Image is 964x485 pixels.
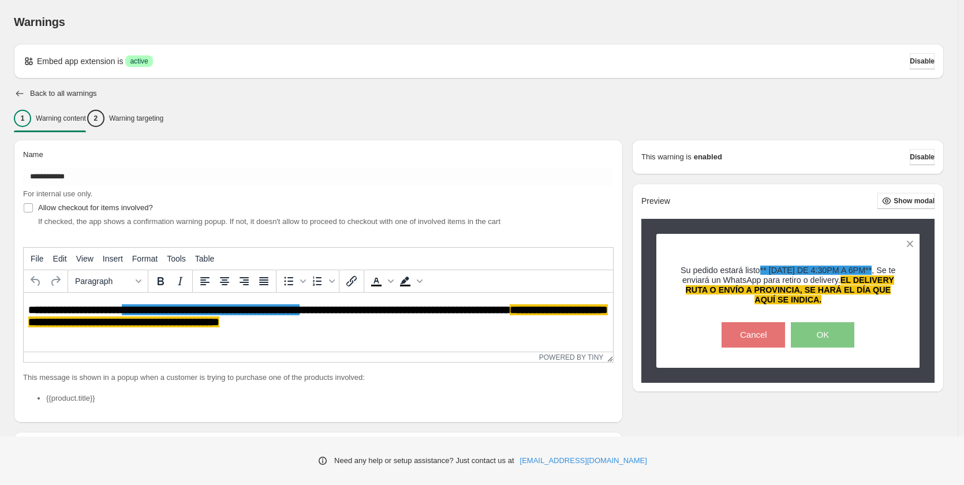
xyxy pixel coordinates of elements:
[14,16,65,28] span: Warnings
[195,254,214,263] span: Table
[130,57,148,66] span: active
[75,277,132,286] span: Paragraph
[53,254,67,263] span: Edit
[36,114,86,123] p: Warning content
[910,152,935,162] span: Disable
[215,271,234,291] button: Align center
[539,353,604,361] a: Powered by Tiny
[308,271,337,291] div: Numbered list
[14,110,31,127] div: 1
[170,271,190,291] button: Italic
[167,254,186,263] span: Tools
[132,254,158,263] span: Format
[31,254,44,263] span: File
[686,275,894,304] span: EL DELIVERY RUTA O ENVÍO A PROVINCIA, SE HARÁ EL DÍA QUE AQUÍ SE INDICA.
[23,372,614,383] p: This message is shown in a popup when a customer is trying to purchase one of the products involved:
[46,271,65,291] button: Redo
[910,57,935,66] span: Disable
[26,271,46,291] button: Undo
[760,266,872,275] span: ** [DATE] DE 4:30PM A 6PM**
[23,189,92,198] span: For internal use only.
[279,271,308,291] div: Bullet list
[395,271,424,291] div: Background color
[103,254,123,263] span: Insert
[38,217,500,226] span: If checked, the app shows a confirmation warning popup. If not, it doesn't allow to proceed to ch...
[38,203,153,212] span: Allow checkout for items involved?
[677,266,900,305] h3: Su pedido estará listo , Se te enviará un WhatsApp para retiro o delivery.
[694,151,722,163] strong: enabled
[234,271,254,291] button: Align right
[910,53,935,69] button: Disable
[87,110,104,127] div: 2
[76,254,94,263] span: View
[894,196,935,206] span: Show modal
[37,55,123,67] p: Embed app extension is
[109,114,163,123] p: Warning targeting
[342,271,361,291] button: Insert/edit link
[70,271,145,291] button: Formats
[46,393,614,404] li: {{product.title}}
[24,293,613,352] iframe: Rich Text Area
[603,352,613,362] div: Resize
[877,193,935,209] button: Show modal
[14,106,86,130] button: 1Warning content
[23,150,43,159] span: Name
[254,271,274,291] button: Justify
[195,271,215,291] button: Align left
[30,89,97,98] h2: Back to all warnings
[791,322,854,348] button: OK
[367,271,395,291] div: Text color
[520,455,647,467] a: [EMAIL_ADDRESS][DOMAIN_NAME]
[641,196,670,206] h2: Preview
[722,322,785,348] button: Cancel
[641,151,692,163] p: This warning is
[87,106,163,130] button: 2Warning targeting
[151,271,170,291] button: Bold
[910,149,935,165] button: Disable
